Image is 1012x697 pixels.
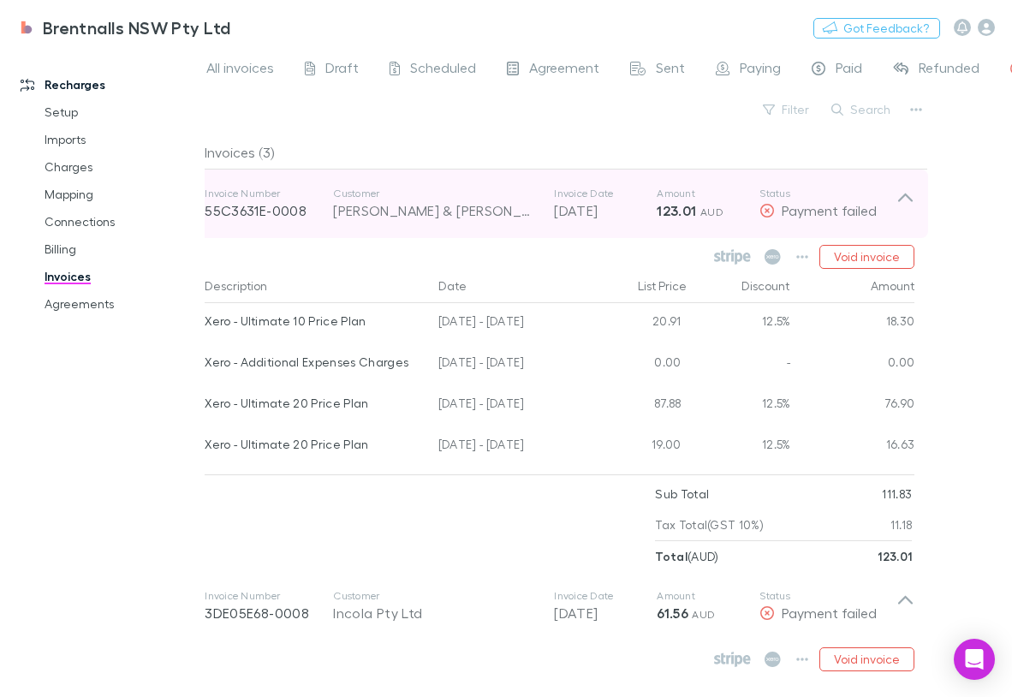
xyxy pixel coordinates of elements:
div: [DATE] - [DATE] [432,426,586,468]
div: Invoice Number55C3631E-0008Customer[PERSON_NAME] & [PERSON_NAME] Real Estate Pty LtdInvoice Date[... [191,170,928,238]
div: [PERSON_NAME] & [PERSON_NAME] Real Estate Pty Ltd [333,200,537,221]
a: Setup [27,98,214,126]
p: ( AUD ) [655,541,718,572]
p: Sub Total [655,479,709,509]
div: Xero - Ultimate 20 Price Plan [205,385,425,421]
p: Status [759,187,896,200]
div: Open Intercom Messenger [954,639,995,680]
p: Customer [333,589,537,603]
button: Filter [754,99,819,120]
p: [DATE] [554,603,657,623]
span: Payment failed [782,605,877,621]
p: 3DE05E68-0008 [205,603,333,623]
button: Got Feedback? [813,18,940,39]
span: AUD [700,206,723,218]
a: Charges [27,153,214,181]
div: 12.5% [688,426,791,468]
span: Scheduled [410,59,476,81]
div: 12.5% [688,303,791,344]
button: Search [823,99,901,120]
div: 12.5% [688,385,791,426]
p: [DATE] [554,200,657,221]
div: Invoice Number3DE05E68-0008CustomerIncola Pty LtdInvoice Date[DATE]Amount61.56 AUDStatusPayment f... [191,572,928,640]
div: Xero - Additional Expenses Charges [205,344,425,380]
span: Paid [836,59,862,81]
p: Invoice Date [554,187,657,200]
div: [DATE] - [DATE] [432,303,586,344]
span: Payment failed [782,202,877,218]
p: 11.18 [890,509,913,540]
p: Tax Total (GST 10%) [655,509,764,540]
a: Invoices [27,263,214,290]
img: Brentnalls NSW Pty Ltd's Logo [17,17,36,38]
div: [DATE] - [DATE] [432,344,586,385]
div: Xero - Ultimate 10 Price Plan [205,303,425,339]
span: Paying [740,59,781,81]
strong: 123.01 [878,549,912,563]
button: Void invoice [819,245,914,269]
div: 0.00 [586,344,688,385]
div: Incola Pty Ltd [333,603,537,623]
div: 0.00 [791,344,915,385]
strong: 123.01 [657,202,696,219]
p: Amount [657,187,759,200]
div: 19.00 [586,426,688,468]
div: Xero - Ultimate 20 Price Plan [205,426,425,462]
p: 111.83 [882,479,912,509]
p: 55C3631E-0008 [205,200,333,221]
p: Invoice Date [554,589,657,603]
span: Draft [325,59,359,81]
a: Agreements [27,290,214,318]
span: Agreement [529,59,599,81]
a: Imports [27,126,214,153]
a: Billing [27,235,214,263]
span: Refunded [919,59,979,81]
a: Mapping [27,181,214,208]
span: Sent [656,59,685,81]
span: AUD [692,608,715,621]
h3: Brentnalls NSW Pty Ltd [43,17,231,38]
div: 18.30 [791,303,915,344]
strong: Total [655,549,688,563]
div: 20.91 [586,303,688,344]
p: Status [759,589,896,603]
button: Void invoice [819,647,914,671]
strong: 61.56 [657,605,688,622]
p: Invoice Number [205,589,333,603]
span: All invoices [206,59,274,81]
div: [DATE] - [DATE] [432,385,586,426]
p: Amount [657,589,759,603]
div: 16.63 [791,426,915,468]
div: 87.88 [586,385,688,426]
p: Customer [333,187,537,200]
div: - [688,344,791,385]
a: Brentnalls NSW Pty Ltd [7,7,241,48]
a: Recharges [3,71,214,98]
div: 76.90 [791,385,915,426]
a: Connections [27,208,214,235]
p: Invoice Number [205,187,333,200]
